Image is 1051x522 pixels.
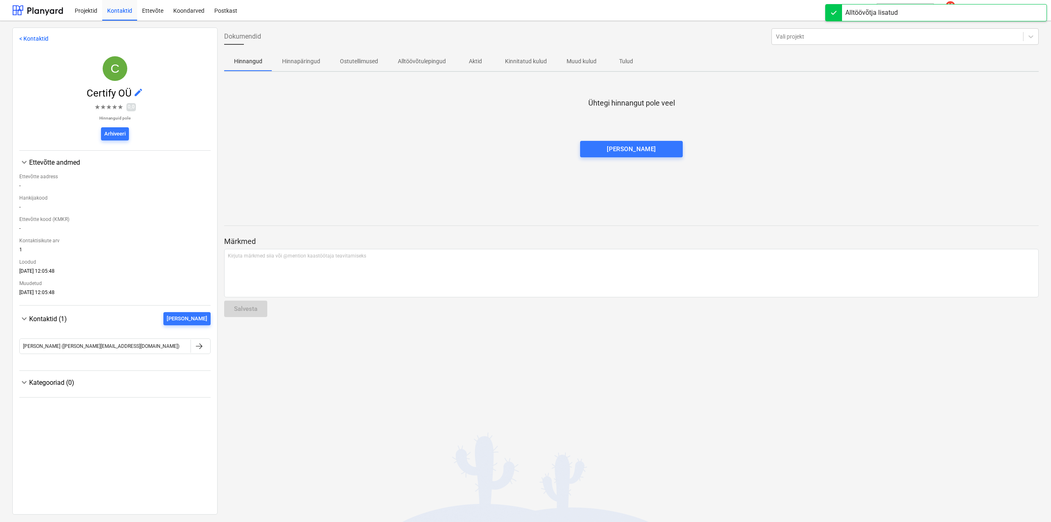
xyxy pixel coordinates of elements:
[505,57,547,66] p: Kinnitatud kulud
[580,141,683,157] button: [PERSON_NAME]
[19,35,48,42] a: < Kontaktid
[101,127,129,140] button: Arhiveeri
[224,237,1039,246] p: Märkmed
[588,98,675,108] p: Ühtegi hinnangut pole veel
[29,159,211,166] div: Ettevõtte andmed
[163,312,211,325] button: [PERSON_NAME]
[19,290,211,299] div: [DATE] 12:05:48
[19,247,211,256] div: 1
[103,56,127,81] div: Certify
[117,102,123,112] span: ★
[112,102,117,112] span: ★
[23,343,179,349] div: [PERSON_NAME] ([PERSON_NAME][EMAIL_ADDRESS][DOMAIN_NAME])
[19,213,211,225] div: Ettevõtte kood (KMKR)
[126,103,136,111] span: 0,0
[19,192,211,204] div: Hankijakood
[167,314,207,324] div: [PERSON_NAME]
[19,235,211,247] div: Kontaktisikute arv
[19,183,211,192] div: -
[29,315,67,323] span: Kontaktid (1)
[567,57,597,66] p: Muud kulud
[1010,483,1051,522] iframe: Chat Widget
[29,379,211,386] div: Kategooriad (0)
[94,115,136,121] p: Hinnanguid pole
[104,129,126,139] div: Arhiveeri
[19,377,29,387] span: keyboard_arrow_down
[19,312,211,325] div: Kontaktid (1)[PERSON_NAME]
[340,57,378,66] p: Ostutellimused
[607,144,656,154] div: [PERSON_NAME]
[234,57,262,66] p: Hinnangud
[19,204,211,213] div: -
[398,57,446,66] p: Alltöövõtulepingud
[19,167,211,299] div: Ettevõtte andmed
[94,102,100,112] span: ★
[110,62,119,75] span: C
[19,314,29,324] span: keyboard_arrow_down
[19,387,211,391] div: Kategooriad (0)
[1010,483,1051,522] div: Vestlusvidin
[282,57,320,66] p: Hinnapäringud
[19,268,211,277] div: [DATE] 12:05:48
[616,57,636,66] p: Tulud
[19,170,211,183] div: Ettevõtte aadress
[19,225,211,235] div: -
[19,157,211,167] div: Ettevõtte andmed
[19,325,211,364] div: Kontaktid (1)[PERSON_NAME]
[19,157,29,167] span: keyboard_arrow_down
[19,377,211,387] div: Kategooriad (0)
[106,102,112,112] span: ★
[224,32,261,41] span: Dokumendid
[19,277,211,290] div: Muudetud
[87,87,133,99] span: Certify OÜ
[19,256,211,268] div: Loodud
[845,8,898,18] div: Alltöövõtja lisatud
[466,57,485,66] p: Aktid
[100,102,106,112] span: ★
[133,87,143,97] span: edit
